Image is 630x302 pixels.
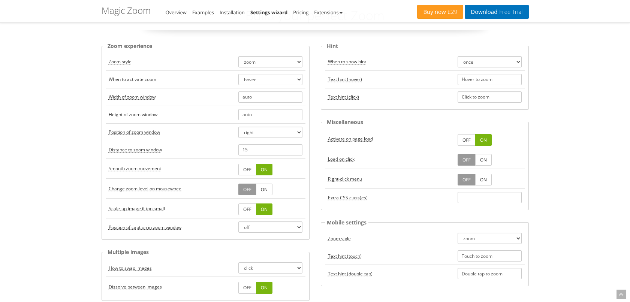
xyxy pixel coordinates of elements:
acronym: zoomCaption, default: off [109,224,181,230]
a: OFF [458,134,476,146]
a: OFF [458,174,476,185]
a: Overview [166,9,187,16]
a: ON [256,203,272,215]
a: ON [475,154,492,166]
acronym: lazyZoom, default: false [328,156,355,162]
acronym: transitionEffect, default: true [109,284,162,290]
a: DownloadFree Trial [465,5,528,19]
acronym: variableZoom, default: false [109,185,183,192]
acronym: cssClass [328,194,368,201]
a: Examples [192,9,214,16]
a: ON [256,164,272,175]
a: OFF [458,154,476,166]
legend: Mobile settings [325,218,368,227]
a: ON [256,282,272,293]
acronym: zoomPosition, default: right [109,129,160,135]
acronym: zoomHeight, default: auto [109,111,157,118]
h1: Magic Zoom [102,6,151,15]
acronym: autostart, default: true [328,136,373,142]
a: ON [475,174,492,185]
acronym: zoomMode, default: zoom [328,235,351,242]
a: Settings wizard [250,9,287,16]
acronym: zoomMode, default: zoom [109,58,132,65]
a: OFF [238,164,256,175]
acronym: textClickZoomHint, default: Double tap to zoom [328,271,373,277]
acronym: upscale, default: true [109,205,165,212]
a: Extensions [314,9,342,16]
legend: Zoom experience [106,42,154,50]
a: OFF [238,184,256,195]
acronym: textHoverZoomHint, default: Hover to zoom [328,76,362,82]
acronym: zoomWidth, default: auto [109,94,156,100]
legend: Hint [325,42,340,50]
acronym: smoothing, default: true [109,165,161,172]
a: OFF [238,282,256,293]
a: Buy now£29 [417,5,463,19]
a: Pricing [293,9,308,16]
span: Free Trial [497,9,522,15]
a: OFF [238,203,256,215]
acronym: zoomDistance, default: 15 [109,147,162,153]
acronym: hint, default: once [328,58,366,65]
acronym: zoomOn, default: hover [109,76,156,82]
acronym: textClickZoomHint, default: Click to zoom [328,94,359,100]
a: ON [256,184,272,195]
legend: Miscellaneous [325,118,365,126]
a: ON [475,134,492,146]
span: £29 [446,9,458,15]
acronym: rightClick, default: false [328,176,362,182]
acronym: textHoverZoomHint, default: Touch to zoom [328,253,362,259]
acronym: selectorTrigger, default: click [109,265,152,271]
legend: Multiple images [106,248,151,256]
a: Installation [220,9,245,16]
